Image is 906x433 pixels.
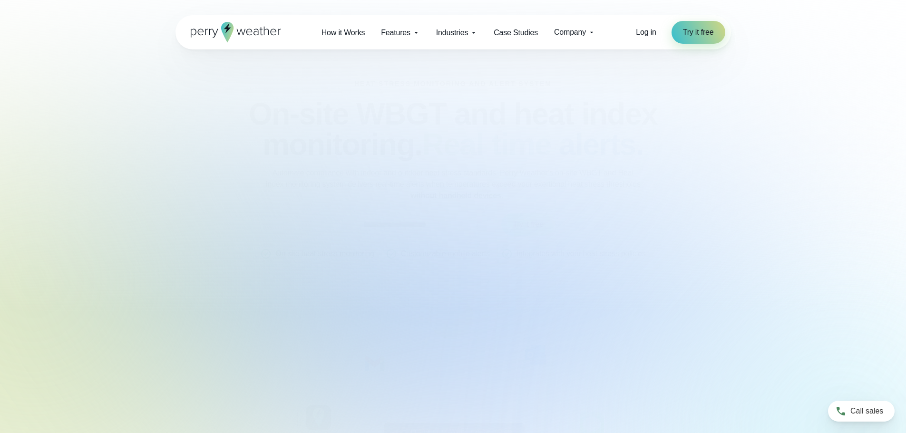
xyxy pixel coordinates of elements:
[321,27,365,38] span: How it Works
[486,23,546,42] a: Case Studies
[381,27,410,38] span: Features
[683,27,714,38] span: Try it free
[828,401,895,422] a: Call sales
[636,28,656,36] span: Log in
[494,27,538,38] span: Case Studies
[850,405,883,417] span: Call sales
[436,27,468,38] span: Industries
[672,21,725,44] a: Try it free
[554,27,586,38] span: Company
[313,23,373,42] a: How it Works
[636,27,656,38] a: Log in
